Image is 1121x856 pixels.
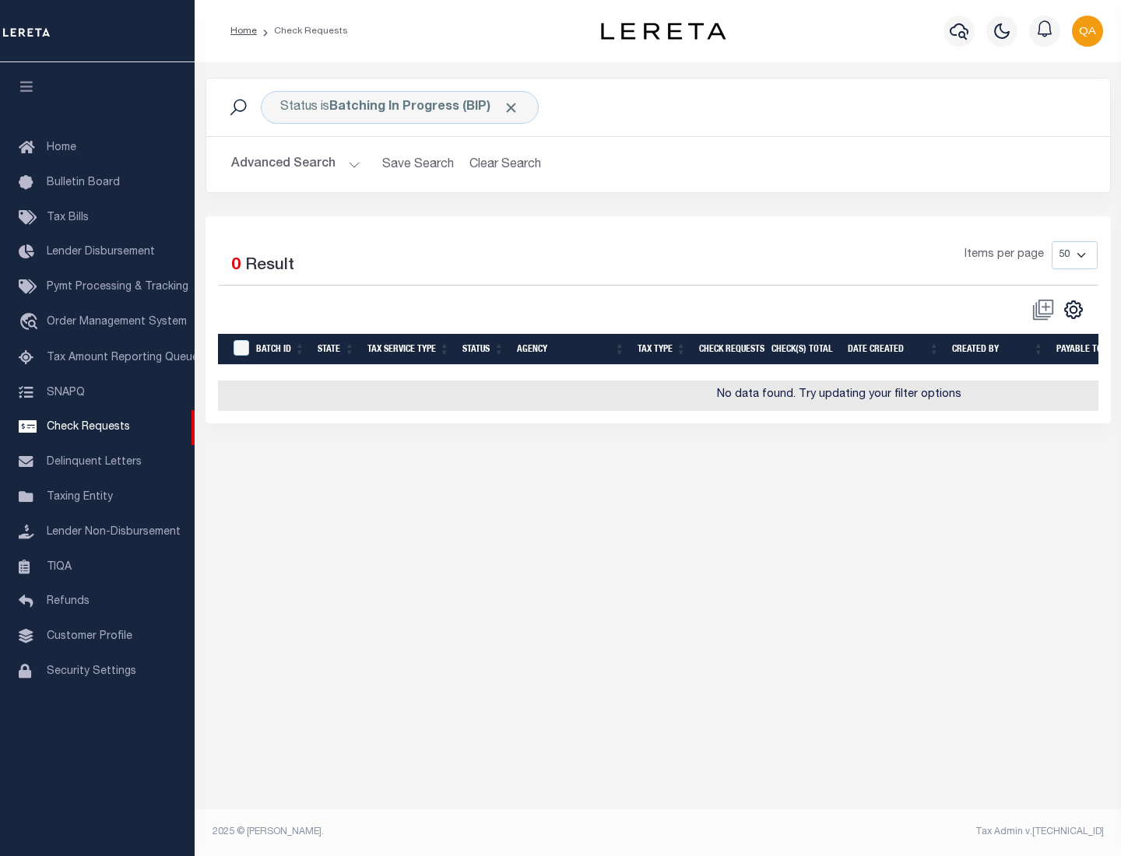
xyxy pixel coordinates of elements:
th: Check Requests [693,334,765,366]
th: Check(s) Total [765,334,842,366]
img: svg+xml;base64,PHN2ZyB4bWxucz0iaHR0cDovL3d3dy53My5vcmcvMjAwMC9zdmciIHBvaW50ZXItZXZlbnRzPSJub25lIi... [1072,16,1103,47]
div: Tax Admin v.[TECHNICAL_ID] [669,825,1104,839]
th: State: activate to sort column ascending [311,334,361,366]
span: Pymt Processing & Tracking [47,282,188,293]
th: Tax Service Type: activate to sort column ascending [361,334,456,366]
span: 0 [231,258,241,274]
b: Batching In Progress (BIP) [329,101,519,114]
span: Home [47,142,76,153]
button: Advanced Search [231,149,360,180]
button: Save Search [373,149,463,180]
button: Clear Search [463,149,548,180]
span: Delinquent Letters [47,457,142,468]
span: Lender Non-Disbursement [47,527,181,538]
div: Status is [261,91,539,124]
span: SNAPQ [47,387,85,398]
span: Lender Disbursement [47,247,155,258]
span: Items per page [965,247,1044,264]
th: Agency: activate to sort column ascending [511,334,631,366]
th: Status: activate to sort column ascending [456,334,511,366]
a: Home [230,26,257,36]
div: 2025 © [PERSON_NAME]. [201,825,659,839]
span: Security Settings [47,666,136,677]
span: Taxing Entity [47,492,113,503]
span: Click to Remove [503,100,519,116]
label: Result [245,254,294,279]
th: Batch Id: activate to sort column ascending [250,334,311,366]
th: Tax Type: activate to sort column ascending [631,334,693,366]
span: Tax Bills [47,212,89,223]
th: Created By: activate to sort column ascending [946,334,1050,366]
span: Refunds [47,596,90,607]
li: Check Requests [257,24,348,38]
i: travel_explore [19,313,44,333]
span: Order Management System [47,317,187,328]
span: TIQA [47,561,72,572]
img: logo-dark.svg [601,23,726,40]
span: Tax Amount Reporting Queue [47,353,199,363]
th: Date Created: activate to sort column ascending [842,334,946,366]
span: Bulletin Board [47,177,120,188]
span: Check Requests [47,422,130,433]
span: Customer Profile [47,631,132,642]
